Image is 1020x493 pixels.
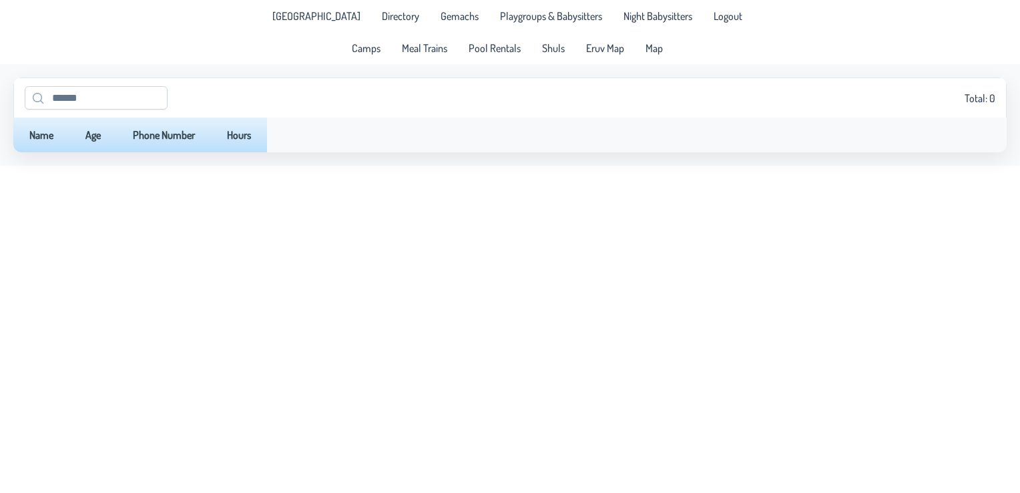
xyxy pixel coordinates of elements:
span: [GEOGRAPHIC_DATA] [272,11,360,21]
li: Pine Lake Park [264,5,368,27]
span: Logout [714,11,742,21]
a: Eruv Map [578,37,632,59]
a: [GEOGRAPHIC_DATA] [264,5,368,27]
span: Camps [352,43,380,53]
span: Eruv Map [586,43,624,53]
a: Pool Rentals [461,37,529,59]
span: Playgroups & Babysitters [500,11,602,21]
li: Logout [706,5,750,27]
span: Map [646,43,663,53]
a: Gemachs [433,5,487,27]
span: Gemachs [441,11,479,21]
th: Name [13,118,69,152]
div: Total: 0 [25,86,995,110]
a: Night Babysitters [615,5,700,27]
a: Directory [374,5,427,27]
a: Map [637,37,671,59]
th: Hours [211,118,267,152]
th: Phone Number [117,118,211,152]
a: Camps [344,37,389,59]
a: Shuls [534,37,573,59]
span: Directory [382,11,419,21]
a: Playgroups & Babysitters [492,5,610,27]
span: Night Babysitters [623,11,692,21]
span: Pool Rentals [469,43,521,53]
span: Shuls [542,43,565,53]
a: Meal Trains [394,37,455,59]
th: Age [69,118,117,152]
span: Meal Trains [402,43,447,53]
